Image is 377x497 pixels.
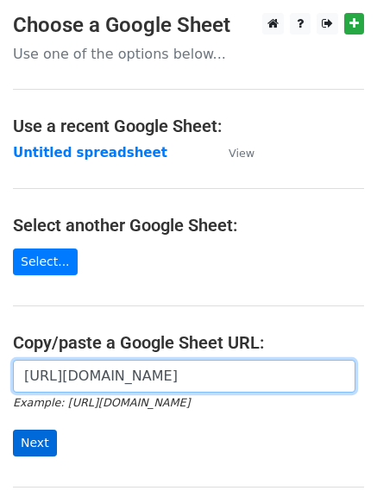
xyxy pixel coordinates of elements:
a: View [211,145,254,160]
h4: Use a recent Google Sheet: [13,116,364,136]
h3: Choose a Google Sheet [13,13,364,38]
input: Next [13,430,57,456]
h4: Select another Google Sheet: [13,215,364,236]
small: View [229,147,254,160]
iframe: Chat Widget [291,414,377,497]
a: Select... [13,248,78,275]
p: Use one of the options below... [13,45,364,63]
h4: Copy/paste a Google Sheet URL: [13,332,364,353]
small: Example: [URL][DOMAIN_NAME] [13,396,190,409]
a: Untitled spreadsheet [13,145,167,160]
input: Paste your Google Sheet URL here [13,360,355,393]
